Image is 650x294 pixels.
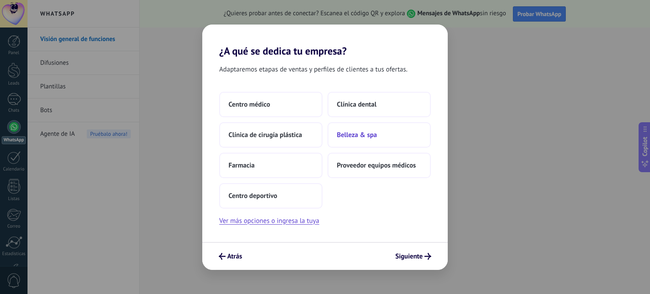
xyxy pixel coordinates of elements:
[337,161,416,170] span: Proveedor equipos médicos
[44,50,65,55] div: Dominio
[202,25,448,57] h2: ¿A qué se dedica tu empresa?
[219,64,408,75] span: Adaptaremos etapas de ventas y perfiles de clientes a tus ofertas.
[328,122,431,148] button: Belleza & spa
[337,100,377,109] span: Clínica dental
[22,22,95,29] div: Dominio: [DOMAIN_NAME]
[337,131,377,139] span: Belleza & spa
[229,161,255,170] span: Farmacia
[229,131,302,139] span: Clínica de cirugía plástica
[395,253,423,259] span: Siguiente
[24,14,41,20] div: v 4.0.25
[229,192,277,200] span: Centro deportivo
[227,253,242,259] span: Atrás
[90,49,97,56] img: tab_keywords_by_traffic_grey.svg
[219,183,322,209] button: Centro deportivo
[35,49,42,56] img: tab_domain_overview_orange.svg
[215,249,246,264] button: Atrás
[219,122,322,148] button: Clínica de cirugía plástica
[219,215,319,226] button: Ver más opciones o ingresa la tuya
[99,50,135,55] div: Palabras clave
[229,100,270,109] span: Centro médico
[14,22,20,29] img: website_grey.svg
[328,153,431,178] button: Proveedor equipos médicos
[219,153,322,178] button: Farmacia
[14,14,20,20] img: logo_orange.svg
[219,92,322,117] button: Centro médico
[328,92,431,117] button: Clínica dental
[391,249,435,264] button: Siguiente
